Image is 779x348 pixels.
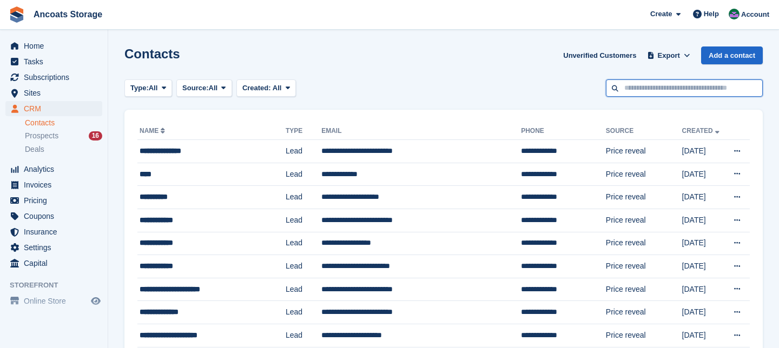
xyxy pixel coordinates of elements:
[606,232,682,255] td: Price reveal
[5,293,102,309] a: menu
[25,131,58,141] span: Prospects
[286,324,321,347] td: Lead
[682,163,725,186] td: [DATE]
[24,162,89,177] span: Analytics
[9,6,25,23] img: stora-icon-8386f47178a22dfd0bd8f6a31ec36ba5ce8667c1dd55bd0f319d3a0aa187defe.svg
[5,209,102,224] a: menu
[140,127,167,135] a: Name
[5,101,102,116] a: menu
[682,186,725,209] td: [DATE]
[658,50,680,61] span: Export
[24,70,89,85] span: Subscriptions
[286,301,321,324] td: Lead
[236,79,296,97] button: Created: All
[606,278,682,301] td: Price reveal
[286,255,321,278] td: Lead
[24,54,89,69] span: Tasks
[130,83,149,93] span: Type:
[682,278,725,301] td: [DATE]
[5,256,102,271] a: menu
[24,38,89,53] span: Home
[5,38,102,53] a: menu
[704,9,719,19] span: Help
[606,123,682,140] th: Source
[701,46,763,64] a: Add a contact
[286,186,321,209] td: Lead
[24,177,89,192] span: Invoices
[286,232,321,255] td: Lead
[5,162,102,177] a: menu
[286,209,321,232] td: Lead
[741,9,769,20] span: Account
[682,324,725,347] td: [DATE]
[24,293,89,309] span: Online Store
[559,46,641,64] a: Unverified Customers
[682,127,722,135] a: Created
[25,130,102,142] a: Prospects 16
[25,144,102,155] a: Deals
[650,9,672,19] span: Create
[209,83,218,93] span: All
[29,5,107,23] a: Ancoats Storage
[89,295,102,307] a: Preview store
[24,85,89,101] span: Sites
[124,79,172,97] button: Type: All
[606,301,682,324] td: Price reveal
[24,101,89,116] span: CRM
[606,324,682,347] td: Price reveal
[286,278,321,301] td: Lead
[24,193,89,208] span: Pricing
[321,123,521,140] th: Email
[176,79,232,97] button: Source: All
[242,84,271,92] span: Created:
[5,177,102,192] a: menu
[286,163,321,186] td: Lead
[606,209,682,232] td: Price reveal
[606,186,682,209] td: Price reveal
[10,280,108,291] span: Storefront
[5,224,102,239] a: menu
[25,144,44,155] span: Deals
[25,118,102,128] a: Contacts
[24,256,89,271] span: Capital
[124,46,180,61] h1: Contacts
[682,140,725,163] td: [DATE]
[645,46,692,64] button: Export
[149,83,158,93] span: All
[5,193,102,208] a: menu
[24,240,89,255] span: Settings
[682,301,725,324] td: [DATE]
[606,255,682,278] td: Price reveal
[521,123,606,140] th: Phone
[5,54,102,69] a: menu
[24,224,89,239] span: Insurance
[682,209,725,232] td: [DATE]
[606,163,682,186] td: Price reveal
[606,140,682,163] td: Price reveal
[24,209,89,224] span: Coupons
[5,85,102,101] a: menu
[5,240,102,255] a: menu
[286,140,321,163] td: Lead
[682,255,725,278] td: [DATE]
[273,84,282,92] span: All
[682,232,725,255] td: [DATE]
[89,131,102,140] div: 16
[5,70,102,85] a: menu
[182,83,208,93] span: Source:
[286,123,321,140] th: Type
